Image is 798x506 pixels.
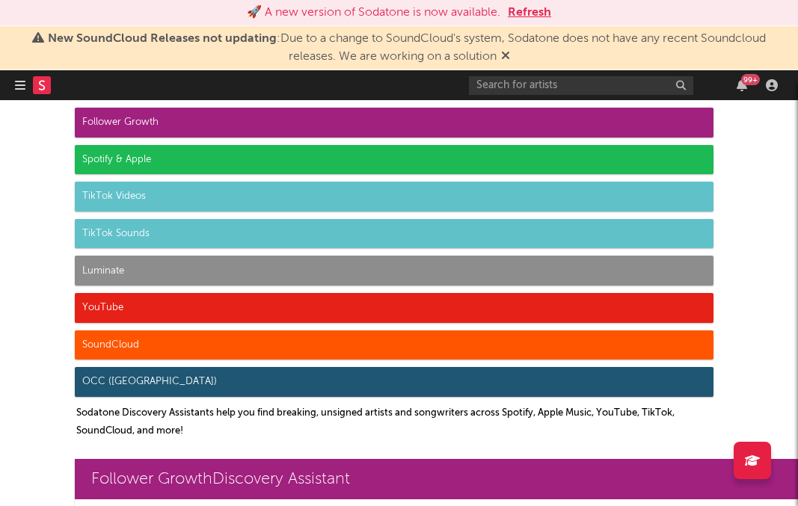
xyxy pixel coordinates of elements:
div: TikTok Sounds [75,219,713,249]
div: 🚀 A new version of Sodatone is now available. [247,4,500,22]
div: 99 + [741,74,760,85]
div: Luminate [75,256,713,286]
span: New SoundCloud Releases not updating [48,33,277,45]
div: TikTok Videos [75,182,713,212]
span: Dismiss [501,51,510,63]
button: 99+ [737,79,747,91]
button: Refresh [508,4,551,22]
div: Spotify & Apple [75,145,713,175]
div: Follower Growth [75,108,713,138]
span: : Due to a change to SoundCloud's system, Sodatone does not have any recent Soundcloud releases. ... [48,33,766,63]
div: OCC ([GEOGRAPHIC_DATA]) [75,367,713,397]
div: YouTube [75,293,713,323]
div: SoundCloud [75,330,713,360]
input: Search for artists [469,76,693,95]
p: Sodatone Discovery Assistants help you find breaking, unsigned artists and songwriters across Spo... [76,404,713,440]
